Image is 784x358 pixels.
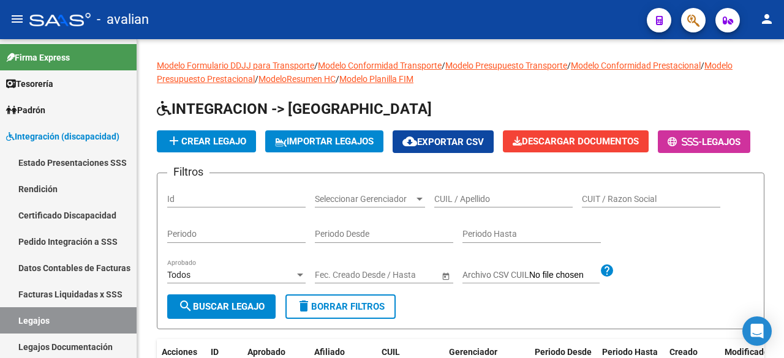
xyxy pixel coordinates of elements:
[382,347,400,357] span: CUIL
[296,301,385,312] span: Borrar Filtros
[178,301,265,312] span: Buscar Legajo
[167,270,190,280] span: Todos
[167,136,246,147] span: Crear Legajo
[503,130,649,152] button: Descargar Documentos
[600,263,614,278] mat-icon: help
[265,130,383,152] button: IMPORTAR LEGAJOS
[439,269,452,282] button: Open calendar
[742,316,772,346] div: Open Intercom Messenger
[513,136,639,147] span: Descargar Documentos
[462,270,529,280] span: Archivo CSV CUIL
[296,299,311,313] mat-icon: delete
[285,294,396,319] button: Borrar Filtros
[275,136,374,147] span: IMPORTAR LEGAJOS
[157,130,256,152] button: Crear Legajo
[535,347,592,357] span: Periodo Desde
[759,12,774,26] mat-icon: person
[97,6,149,33] span: - avalian
[314,347,345,357] span: Afiliado
[318,61,442,70] a: Modelo Conformidad Transporte
[393,130,494,153] button: Exportar CSV
[668,136,702,147] span: -
[658,130,750,153] button: -Legajos
[6,51,70,64] span: Firma Express
[6,103,45,117] span: Padrón
[10,12,24,26] mat-icon: menu
[702,136,741,147] span: Legajos
[363,270,423,280] input: End date
[167,294,276,319] button: Buscar Legajo
[339,74,413,84] a: Modelo Planilla FIM
[402,134,417,149] mat-icon: cloud_download
[247,347,285,357] span: Aprobado
[167,163,209,181] h3: Filtros
[6,130,119,143] span: Integración (discapacidad)
[529,270,600,281] input: Archivo CSV CUIL
[157,100,432,117] span: INTEGRACION -> [GEOGRAPHIC_DATA]
[602,347,658,357] span: Periodo Hasta
[258,74,336,84] a: ModeloResumen HC
[669,347,698,357] span: Creado
[449,347,497,357] span: Gerenciador
[402,136,484,147] span: Exportar CSV
[315,270,353,280] input: Start date
[725,347,769,357] span: Modificado
[445,61,567,70] a: Modelo Presupuesto Transporte
[167,133,181,148] mat-icon: add
[315,194,414,204] span: Seleccionar Gerenciador
[162,347,197,357] span: Acciones
[211,347,219,357] span: ID
[6,77,53,91] span: Tesorería
[571,61,701,70] a: Modelo Conformidad Prestacional
[178,299,193,313] mat-icon: search
[157,61,314,70] a: Modelo Formulario DDJJ para Transporte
